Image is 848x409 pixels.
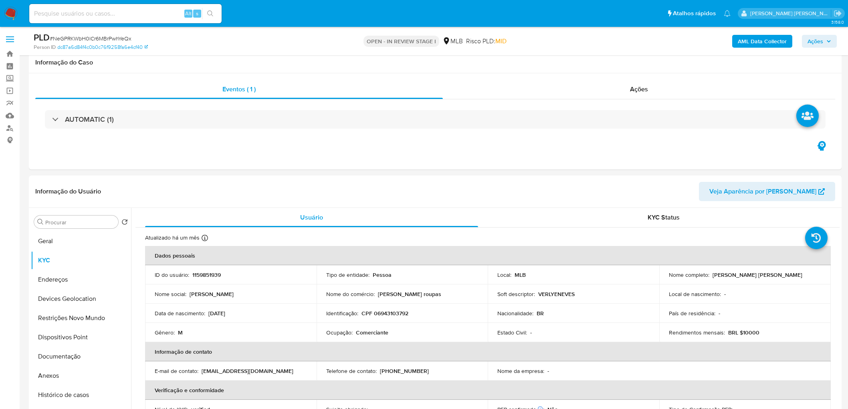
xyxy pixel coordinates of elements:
[31,289,131,308] button: Devices Geolocation
[673,9,716,18] span: Atalhos rápidos
[326,367,377,375] p: Telefone de contato :
[185,10,192,17] span: Alt
[145,381,831,400] th: Verificação e conformidade
[31,366,131,385] button: Anexos
[547,367,549,375] p: -
[497,271,511,278] p: Local :
[31,347,131,366] button: Documentação
[45,110,826,129] div: AUTOMATIC (1)
[29,8,222,19] input: Pesquise usuários ou casos...
[326,310,358,317] p: Identificação :
[378,290,441,298] p: [PERSON_NAME] roupas
[713,271,802,278] p: [PERSON_NAME] [PERSON_NAME]
[738,35,787,48] b: AML Data Collector
[121,219,128,228] button: Retornar ao pedido padrão
[724,10,731,17] a: Notificações
[326,290,375,298] p: Nome do comércio :
[669,329,725,336] p: Rendimentos mensais :
[497,367,544,375] p: Nome da empresa :
[530,329,532,336] p: -
[326,329,353,336] p: Ocupação :
[192,271,221,278] p: 1159851939
[648,213,680,222] span: KYC Status
[65,115,114,124] h3: AUTOMATIC (1)
[669,310,715,317] p: País de residência :
[31,270,131,289] button: Endereços
[155,329,175,336] p: Gênero :
[363,36,439,47] p: OPEN - IN REVIEW STAGE I
[145,342,831,361] th: Informação de contato
[31,385,131,405] button: Histórico de casos
[750,10,831,17] p: leticia.siqueira@mercadolivre.com
[155,290,186,298] p: Nome social :
[808,35,823,48] span: Ações
[202,8,218,19] button: search-icon
[356,329,388,336] p: Comerciante
[380,367,429,375] p: [PHONE_NUMBER]
[497,329,527,336] p: Estado Civil :
[724,290,726,298] p: -
[466,37,507,46] span: Risco PLD:
[732,35,792,48] button: AML Data Collector
[35,58,835,66] h1: Informação do Caso
[669,271,709,278] p: Nome completo :
[497,290,535,298] p: Soft descriptor :
[196,10,198,17] span: s
[669,290,721,298] p: Local de nascimento :
[630,85,648,94] span: Ações
[178,329,183,336] p: M
[538,290,575,298] p: VERLYENEVES
[155,271,189,278] p: ID do usuário :
[57,44,148,51] a: dc87a6d84f4c0b0c76f9258fa6e4cf40
[442,37,463,46] div: MLB
[31,251,131,270] button: KYC
[155,310,205,317] p: Data de nascimento :
[802,35,837,48] button: Ações
[155,367,198,375] p: E-mail de contato :
[202,367,293,375] p: [EMAIL_ADDRESS][DOMAIN_NAME]
[45,219,115,226] input: Procurar
[145,246,831,265] th: Dados pessoais
[300,213,323,222] span: Usuário
[31,232,131,251] button: Geral
[50,34,131,42] span: # NeGPRKWbH0lCr6MBrPwhYeQx
[35,187,101,195] h1: Informação do Usuário
[495,36,507,46] span: MID
[699,182,835,201] button: Veja Aparência por [PERSON_NAME]
[31,328,131,347] button: Dispositivos Point
[728,329,759,336] p: BRL $10000
[497,310,533,317] p: Nacionalidade :
[145,234,200,242] p: Atualizado há um mês
[361,310,408,317] p: CPF 06943103792
[190,290,234,298] p: [PERSON_NAME]
[326,271,369,278] p: Tipo de entidade :
[515,271,526,278] p: MLB
[222,85,256,94] span: Eventos ( 1 )
[34,44,56,51] b: Person ID
[34,31,50,44] b: PLD
[537,310,544,317] p: BR
[719,310,720,317] p: -
[709,182,816,201] span: Veja Aparência por [PERSON_NAME]
[373,271,392,278] p: Pessoa
[37,219,44,225] button: Procurar
[208,310,225,317] p: [DATE]
[834,9,842,18] a: Sair
[31,308,131,328] button: Restrições Novo Mundo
